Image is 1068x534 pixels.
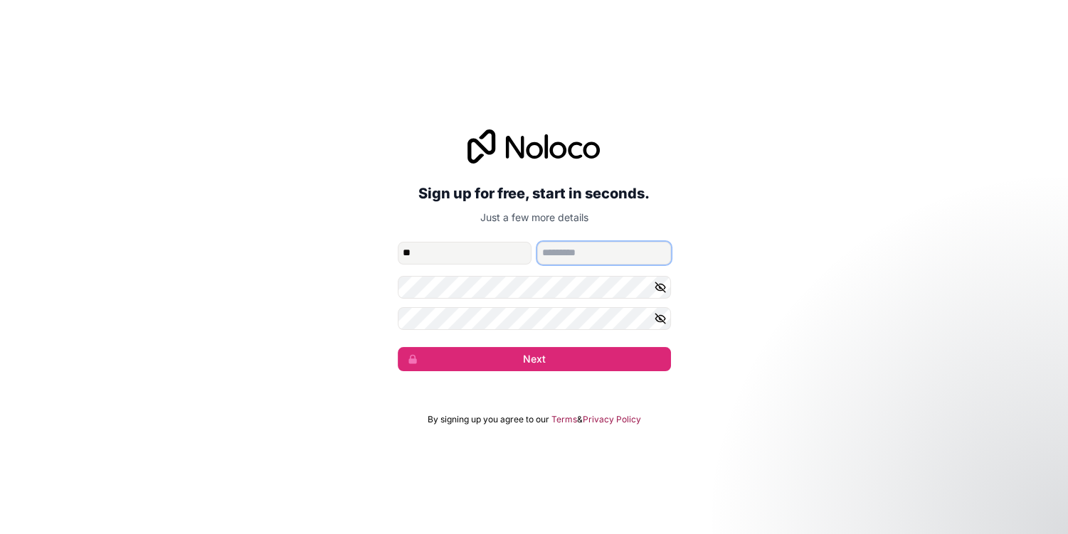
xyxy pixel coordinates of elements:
[398,307,671,330] input: Confirm password
[398,181,671,206] h2: Sign up for free, start in seconds.
[577,414,583,425] span: &
[398,210,671,225] p: Just a few more details
[398,276,671,299] input: Password
[428,414,549,425] span: By signing up you agree to our
[537,242,671,265] input: family-name
[398,347,671,371] button: Next
[551,414,577,425] a: Terms
[583,414,641,425] a: Privacy Policy
[398,242,532,265] input: given-name
[783,427,1068,527] iframe: Intercom notifications message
